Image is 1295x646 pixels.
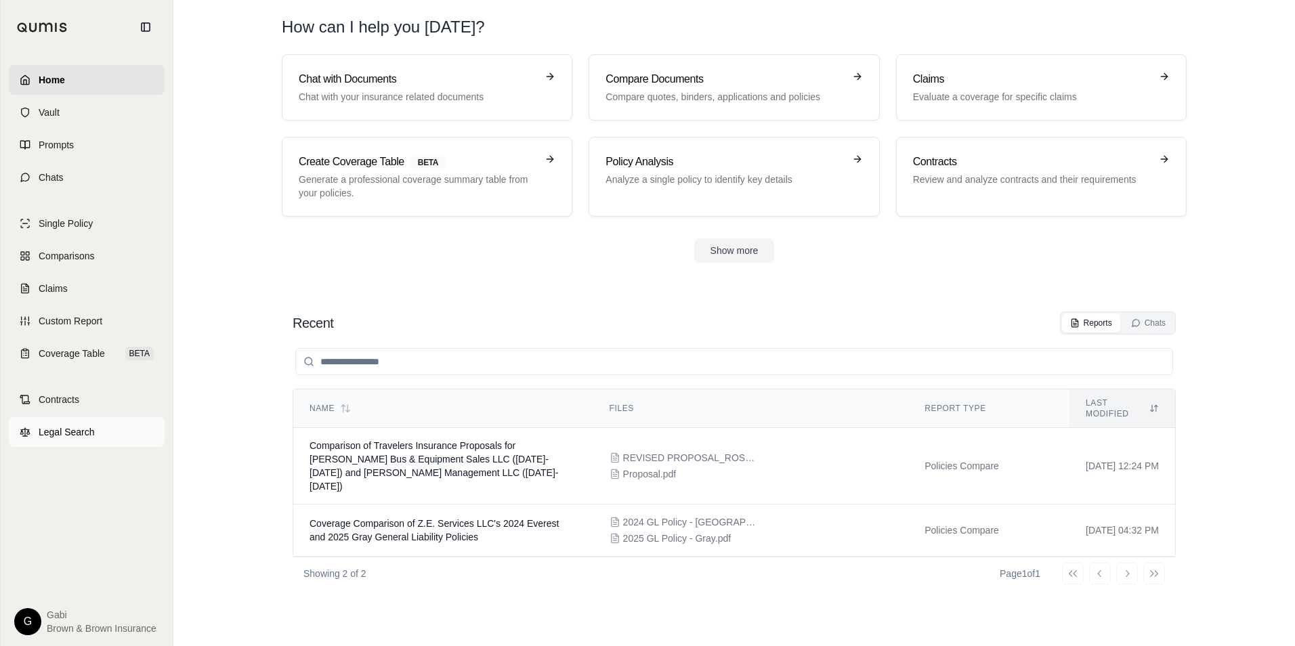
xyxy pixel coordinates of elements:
[135,16,156,38] button: Collapse sidebar
[293,314,333,332] h2: Recent
[39,171,64,184] span: Chats
[39,249,94,263] span: Comparisons
[39,282,68,295] span: Claims
[913,173,1151,186] p: Review and analyze contracts and their requirements
[282,54,572,121] a: Chat with DocumentsChat with your insurance related documents
[1069,504,1175,557] td: [DATE] 04:32 PM
[1062,314,1120,332] button: Reports
[39,393,79,406] span: Contracts
[913,71,1151,87] h3: Claims
[606,71,843,87] h3: Compare Documents
[913,90,1151,104] p: Evaluate a coverage for specific claims
[589,54,879,121] a: Compare DocumentsCompare quotes, binders, applications and policies
[589,137,879,217] a: Policy AnalysisAnalyze a single policy to identify key details
[39,73,65,87] span: Home
[39,138,74,152] span: Prompts
[1086,397,1159,419] div: Last modified
[14,608,41,635] div: G
[9,65,165,95] a: Home
[896,54,1187,121] a: ClaimsEvaluate a coverage for specific claims
[623,515,759,529] span: 2024 GL Policy - Everest.pdf
[9,339,165,368] a: Coverage TableBETA
[310,403,577,414] div: Name
[913,154,1151,170] h3: Contracts
[299,154,536,170] h3: Create Coverage Table
[9,98,165,127] a: Vault
[310,440,559,492] span: Comparison of Travelers Insurance Proposals for Ross Bus & Equipment Sales LLC (2024-2025) and Ro...
[9,163,165,192] a: Chats
[9,306,165,336] a: Custom Report
[1131,318,1166,328] div: Chats
[694,238,775,263] button: Show more
[282,16,1187,38] h1: How can I help you [DATE]?
[39,425,95,439] span: Legal Search
[1069,428,1175,504] td: [DATE] 12:24 PM
[299,173,536,200] p: Generate a professional coverage summary table from your policies.
[310,518,559,542] span: Coverage Comparison of Z.E. Services LLC's 2024 Everest and 2025 Gray General Liability Policies
[299,71,536,87] h3: Chat with Documents
[17,22,68,33] img: Qumis Logo
[9,274,165,303] a: Claims
[125,347,154,360] span: BETA
[303,567,366,580] p: Showing 2 of 2
[9,209,165,238] a: Single Policy
[1070,318,1112,328] div: Reports
[9,417,165,447] a: Legal Search
[9,385,165,414] a: Contracts
[896,137,1187,217] a: ContractsReview and analyze contracts and their requirements
[410,155,446,170] span: BETA
[39,106,60,119] span: Vault
[908,428,1069,504] td: Policies Compare
[1123,314,1174,332] button: Chats
[606,154,843,170] h3: Policy Analysis
[908,389,1069,428] th: Report Type
[593,389,909,428] th: Files
[623,451,759,465] span: REVISED PROPOSAL_ROSS BUS EQUIPMENT SALES LLC (3)z.pdf
[606,90,843,104] p: Compare quotes, binders, applications and policies
[9,241,165,271] a: Comparisons
[623,467,677,481] span: Proposal.pdf
[39,217,93,230] span: Single Policy
[47,608,156,622] span: Gabi
[623,532,731,545] span: 2025 GL Policy - Gray.pdf
[1000,567,1040,580] div: Page 1 of 1
[39,347,105,360] span: Coverage Table
[908,504,1069,557] td: Policies Compare
[47,622,156,635] span: Brown & Brown Insurance
[299,90,536,104] p: Chat with your insurance related documents
[606,173,843,186] p: Analyze a single policy to identify key details
[39,314,102,328] span: Custom Report
[9,130,165,160] a: Prompts
[282,137,572,217] a: Create Coverage TableBETAGenerate a professional coverage summary table from your policies.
